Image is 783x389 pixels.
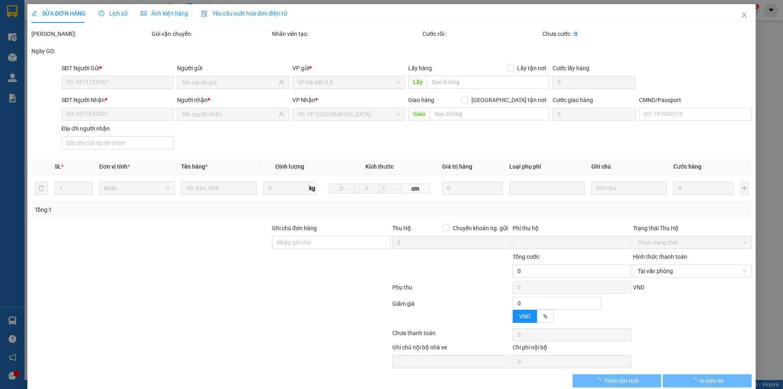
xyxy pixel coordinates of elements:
div: VP gửi [293,64,405,73]
span: Yêu cầu xuất hóa đơn điện tử [201,10,287,17]
span: In biên lai [700,376,723,385]
button: Close [733,4,756,27]
span: Đơn vị tính [100,163,130,170]
div: Trạng thái Thu Hộ [633,224,752,233]
span: SL [55,163,61,170]
span: VND [633,284,644,291]
input: Địa chỉ của người nhận [62,136,174,149]
button: delete [35,182,48,195]
span: Tên hàng [181,163,208,170]
input: Dọc đường [430,107,549,120]
label: Cước giao hàng [553,97,593,103]
div: Chi phí nội bộ [513,343,631,355]
span: Giao [408,107,430,120]
span: Chọn trạng thái [638,236,747,249]
input: Ghi chú đơn hàng [272,236,391,249]
span: Lấy tận nơi [514,64,549,73]
input: 0 [442,182,503,195]
span: clock-circle [99,11,104,16]
input: C [379,184,402,193]
div: Người nhận [177,96,289,104]
b: 0 [575,31,578,37]
input: Cước lấy hàng [553,76,636,89]
div: SĐT Người Gửi [62,64,174,73]
span: picture [141,11,146,16]
span: Tổng cước [513,253,540,260]
span: % [543,313,547,320]
span: cm [402,184,429,193]
span: user [279,111,285,117]
input: VD: Bàn, Ghế [181,182,257,195]
label: Ghi chú đơn hàng [272,225,317,231]
div: Tổng: 1 [35,205,302,214]
div: Nhân viên tạo: [272,29,421,38]
button: plus [741,182,748,195]
span: loading [595,378,604,383]
input: 0 [674,182,734,195]
span: Lấy hàng [408,65,432,71]
span: close [741,12,748,18]
img: icon [201,11,208,17]
th: Loại phụ phí [506,159,588,175]
div: Chưa cước : [543,29,661,38]
span: Lấy [408,76,427,89]
div: Người gửi [177,64,289,73]
label: Cước lấy hàng [553,65,589,71]
span: user [279,80,285,85]
span: Ảnh kiện hàng [141,10,188,17]
span: VP Hà Nội X.E [298,76,400,89]
span: Tại văn phòng [638,265,747,277]
span: Lịch sử [99,10,128,17]
div: CMND/Passport [639,96,751,104]
input: Tên người gửi [182,78,277,87]
div: Ghi chú nội bộ nhà xe [392,343,511,355]
div: [PERSON_NAME]: [31,29,150,38]
span: Thêm ĐH mới [604,376,639,385]
span: Giá trị hàng [442,163,473,170]
span: Chuyển khoản ng. gửi [449,224,511,233]
span: [GEOGRAPHIC_DATA] tận nơi [468,96,549,104]
div: SĐT Người Nhận [62,96,174,104]
button: Thêm ĐH mới [573,374,661,387]
div: Cước rồi : [422,29,541,38]
span: Giao hàng [408,97,434,103]
div: Phụ thu [391,283,512,297]
div: Chưa thanh toán [391,329,512,343]
span: edit [31,11,37,16]
input: Tên người nhận [182,110,277,119]
input: Cước giao hàng [553,108,636,121]
input: Dọc đường [427,76,549,89]
span: VP Nhận [293,97,316,103]
div: Ngày GD: [31,47,150,56]
div: Phí thu hộ [513,224,631,236]
span: VND [519,313,531,320]
input: D [329,184,354,193]
th: Ghi chú [588,159,670,175]
input: R [354,184,379,193]
button: In biên lai [663,374,752,387]
div: Địa chỉ người nhận [62,124,174,133]
div: Gói vận chuyển: [152,29,270,38]
span: Thu Hộ [392,225,411,231]
label: Hình thức thanh toán [633,253,687,260]
span: kg [308,182,316,195]
span: loading [691,378,700,383]
span: Khác [104,182,170,194]
span: Kích thước [365,163,394,170]
span: SỬA ĐƠN HÀNG [31,10,86,17]
span: Định lượng [275,163,304,170]
span: Cước hàng [674,163,702,170]
div: Giảm giá [391,299,512,327]
input: Ghi Chú [591,182,667,195]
